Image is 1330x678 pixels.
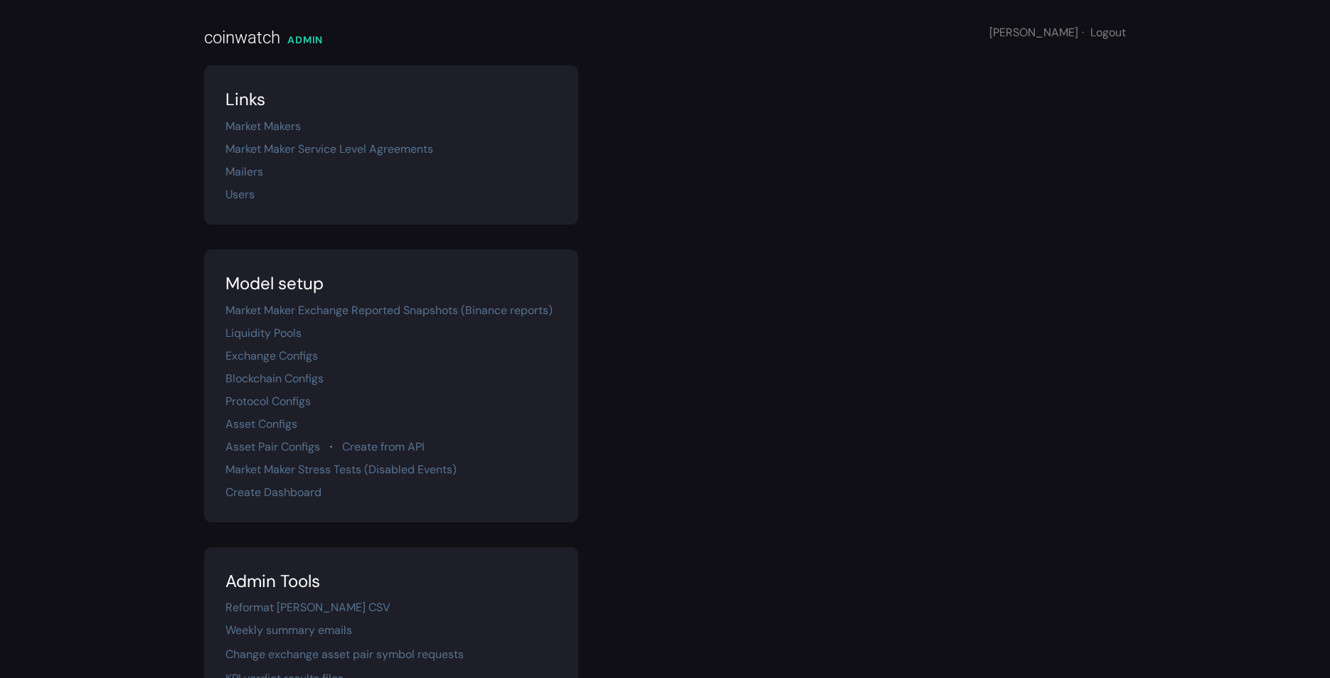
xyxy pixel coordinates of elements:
a: Blockchain Configs [225,371,324,386]
div: Admin Tools [225,569,557,594]
div: Model setup [225,271,557,296]
a: Logout [1090,25,1126,40]
a: Asset Pair Configs [225,439,320,454]
a: Market Maker Service Level Agreements [225,141,433,156]
a: Weekly summary emails [225,623,352,637]
span: · [1082,25,1084,40]
a: Market Makers [225,119,301,134]
a: Protocol Configs [225,394,311,409]
a: Exchange Configs [225,348,318,363]
span: · [330,439,332,454]
a: Create Dashboard [225,485,321,500]
a: Market Maker Exchange Reported Snapshots (Binance reports) [225,303,553,318]
a: Users [225,187,255,202]
div: [PERSON_NAME] [989,24,1126,41]
div: ADMIN [287,33,323,48]
a: Create from API [342,439,425,454]
a: Liquidity Pools [225,325,302,340]
a: Market Maker Stress Tests (Disabled Events) [225,462,457,477]
a: Change exchange asset pair symbol requests [225,647,464,662]
a: Reformat [PERSON_NAME] CSV [225,600,390,615]
a: Asset Configs [225,416,297,431]
div: coinwatch [204,25,280,50]
div: Links [225,87,557,112]
a: Mailers [225,164,263,179]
